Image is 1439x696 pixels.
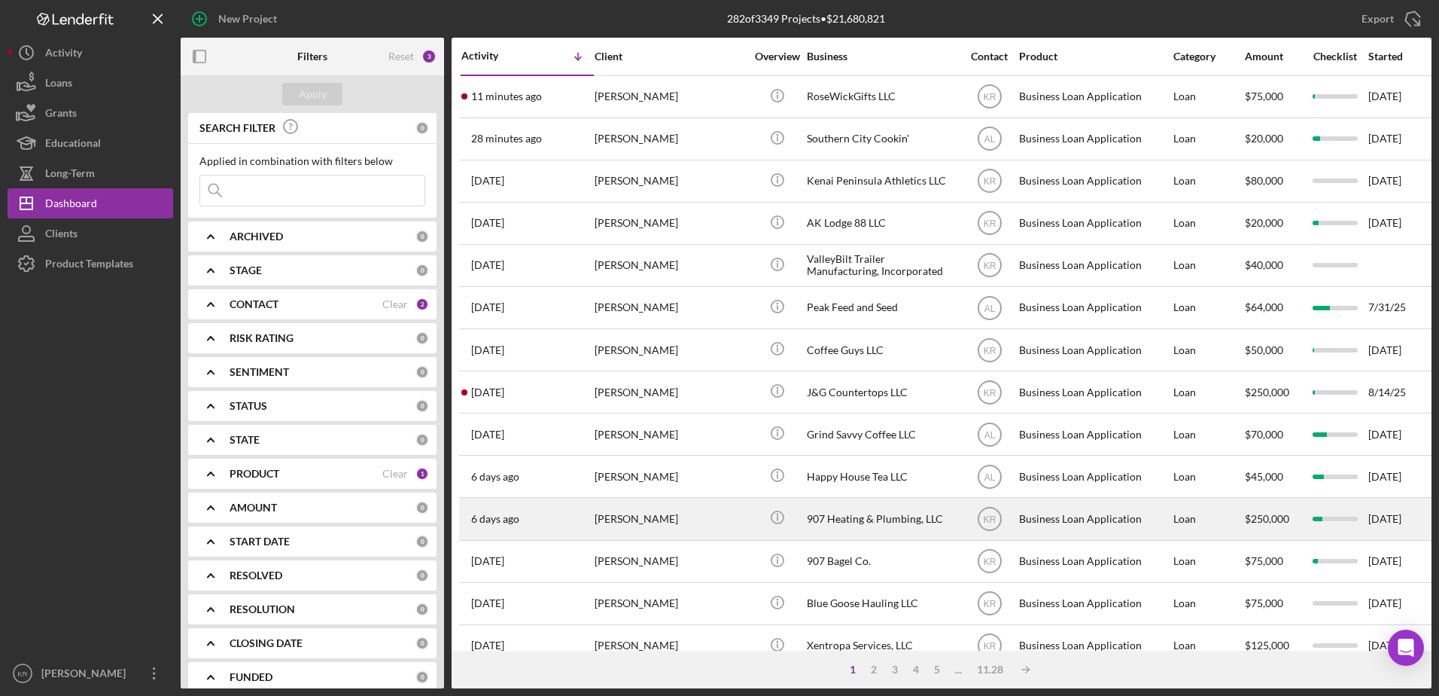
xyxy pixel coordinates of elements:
[471,640,504,652] time: 2025-08-07 23:21
[471,555,504,567] time: 2025-08-12 20:13
[1245,456,1301,496] div: $45,000
[1173,119,1243,159] div: Loan
[471,90,542,102] time: 2025-08-19 23:17
[230,502,277,514] b: AMOUNT
[595,77,745,117] div: [PERSON_NAME]
[807,372,957,412] div: J&G Countertops LLC
[230,536,290,548] b: START DATE
[807,499,957,539] div: 907 Heating & Plumbing, LLC
[17,670,27,678] text: KR
[415,501,429,514] div: 0
[1368,77,1436,117] div: [DATE]
[1173,50,1243,63] div: Category
[1019,499,1170,539] div: Business Loan Application
[1388,630,1424,666] div: Open Intercom Messenger
[984,472,995,482] text: AL
[983,387,996,398] text: KR
[45,38,82,72] div: Activity
[807,246,957,285] div: ValleyBilt Trailer Manufacturing, Incorporated
[807,203,957,243] div: AK Lodge 88 LLC
[8,218,173,249] a: Clients
[983,345,996,356] text: KR
[415,670,429,684] div: 0
[1245,330,1301,370] div: $50,000
[8,68,173,98] button: Loans
[1361,4,1394,34] div: Export
[595,246,745,285] div: [PERSON_NAME]
[1019,584,1170,624] div: Business Loan Application
[1368,372,1436,412] div: 8/14/25
[984,429,995,440] text: AL
[415,569,429,582] div: 0
[595,542,745,582] div: [PERSON_NAME]
[8,128,173,158] button: Educational
[1019,77,1170,117] div: Business Loan Application
[415,636,429,650] div: 0
[8,188,173,218] button: Dashboard
[1368,119,1436,159] div: [DATE]
[1245,161,1301,201] div: $80,000
[1019,50,1170,63] div: Product
[1245,77,1301,117] div: $75,000
[807,414,957,454] div: Grind Savvy Coffee LLC
[415,399,429,413] div: 0
[863,664,884,676] div: 2
[382,298,408,310] div: Clear
[961,50,1018,63] div: Contact
[1173,626,1243,666] div: Loan
[807,161,957,201] div: Kenai Peninsula Athletics LLC
[1368,288,1436,328] div: 7/31/25
[1173,77,1243,117] div: Loan
[415,264,429,277] div: 0
[1245,372,1301,412] div: $250,000
[1368,330,1436,370] div: [DATE]
[984,134,995,145] text: AL
[1019,456,1170,496] div: Business Loan Application
[1368,456,1436,496] div: [DATE]
[471,259,504,271] time: 2025-08-15 23:43
[926,664,948,676] div: 5
[461,50,528,62] div: Activity
[471,217,504,229] time: 2025-08-17 14:20
[299,83,327,105] div: Apply
[1245,246,1301,285] div: $40,000
[388,50,414,63] div: Reset
[842,664,863,676] div: 1
[415,467,429,481] div: 1
[1173,414,1243,454] div: Loan
[471,301,504,313] time: 2025-08-15 22:33
[1019,203,1170,243] div: Business Loan Application
[471,133,542,145] time: 2025-08-19 23:00
[1173,330,1243,370] div: Loan
[969,664,1011,676] div: 11.28
[1368,499,1436,539] div: [DATE]
[983,218,996,229] text: KR
[1173,584,1243,624] div: Loan
[8,249,173,279] button: Product Templates
[45,218,78,252] div: Clients
[905,664,926,676] div: 4
[1173,456,1243,496] div: Loan
[1245,50,1301,63] div: Amount
[749,50,805,63] div: Overview
[1245,203,1301,243] div: $20,000
[1173,542,1243,582] div: Loan
[595,288,745,328] div: [PERSON_NAME]
[45,158,95,192] div: Long-Term
[230,637,303,649] b: CLOSING DATE
[230,671,272,683] b: FUNDED
[1368,161,1436,201] div: [DATE]
[1173,499,1243,539] div: Loan
[983,261,996,271] text: KR
[415,331,429,345] div: 0
[415,365,429,379] div: 0
[415,121,429,135] div: 0
[415,433,429,447] div: 0
[984,303,995,313] text: AL
[230,230,283,243] b: ARCHIVED
[230,434,260,446] b: STATE
[1019,372,1170,412] div: Business Loan Application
